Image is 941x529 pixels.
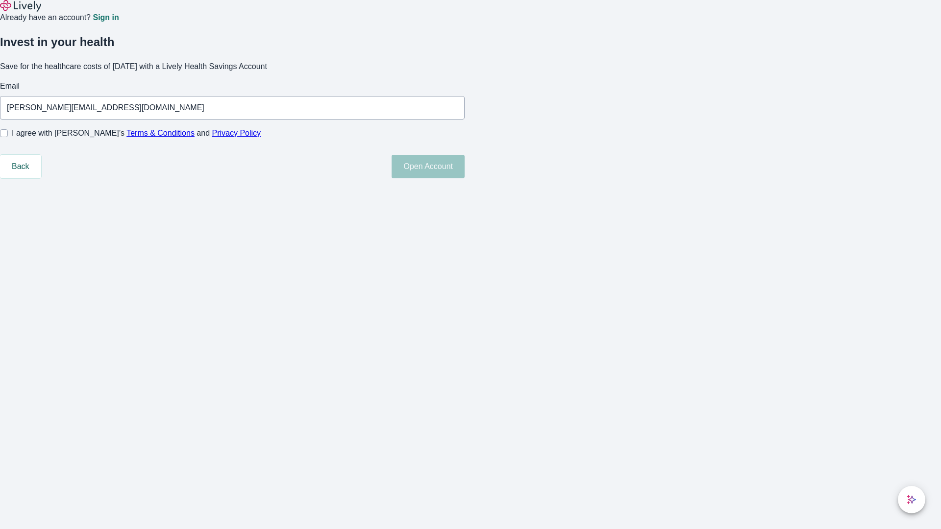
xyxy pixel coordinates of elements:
[126,129,195,137] a: Terms & Conditions
[898,486,925,513] button: chat
[12,127,261,139] span: I agree with [PERSON_NAME]’s and
[212,129,261,137] a: Privacy Policy
[93,14,119,22] a: Sign in
[907,495,916,505] svg: Lively AI Assistant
